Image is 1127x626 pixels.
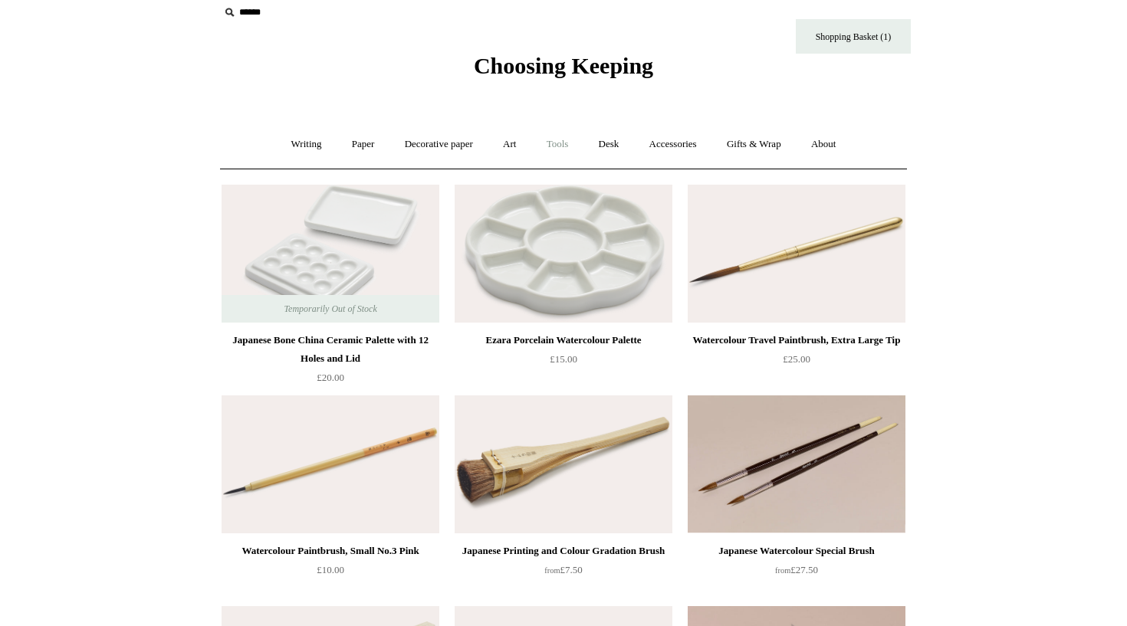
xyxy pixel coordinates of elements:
span: £20.00 [317,372,344,383]
a: Decorative paper [391,124,487,165]
span: £10.00 [317,564,344,575]
span: £7.50 [544,564,582,575]
a: Accessories [636,124,711,165]
a: Japanese Printing and Colour Gradation Brush from£7.50 [455,542,672,605]
a: Art [489,124,530,165]
a: Japanese Watercolour Special Brush Japanese Watercolour Special Brush [688,395,905,533]
a: Ezara Porcelain Watercolour Palette £15.00 [455,331,672,394]
img: Ezara Porcelain Watercolour Palette [455,185,672,323]
a: Japanese Bone China Ceramic Palette with 12 Holes and Lid £20.00 [222,331,439,394]
div: Japanese Printing and Colour Gradation Brush [458,542,669,560]
a: Gifts & Wrap [713,124,795,165]
a: Tools [533,124,583,165]
div: Watercolour Travel Paintbrush, Extra Large Tip [692,331,902,349]
a: Watercolour Paintbrush, Small No.3 Pink £10.00 [222,542,439,605]
a: Shopping Basket (1) [796,19,911,54]
a: Watercolour Travel Paintbrush, Extra Large Tip £25.00 [688,331,905,394]
a: Desk [585,124,633,165]
a: Paper [338,124,389,165]
a: Japanese Printing and Colour Gradation Brush Japanese Printing and Colour Gradation Brush [455,395,672,533]
a: Japanese Watercolour Special Brush from£27.50 [688,542,905,605]
a: Watercolour Paintbrush, Small No.3 Pink Watercolour Paintbrush, Small No.3 Pink [222,395,439,533]
img: Watercolour Travel Paintbrush, Extra Large Tip [688,185,905,323]
span: £25.00 [783,353,810,365]
span: £27.50 [775,564,818,575]
div: Watercolour Paintbrush, Small No.3 Pink [225,542,435,560]
span: from [544,566,560,575]
a: Japanese Bone China Ceramic Palette with 12 Holes and Lid Japanese Bone China Ceramic Palette wit... [222,185,439,323]
a: Ezara Porcelain Watercolour Palette Ezara Porcelain Watercolour Palette [455,185,672,323]
span: Choosing Keeping [474,53,653,78]
div: Japanese Bone China Ceramic Palette with 12 Holes and Lid [225,331,435,368]
div: Japanese Watercolour Special Brush [692,542,902,560]
span: £15.00 [550,353,577,365]
img: Japanese Watercolour Special Brush [688,395,905,533]
a: Writing [278,124,336,165]
a: About [797,124,850,165]
img: Watercolour Paintbrush, Small No.3 Pink [222,395,439,533]
a: Watercolour Travel Paintbrush, Extra Large Tip Watercolour Travel Paintbrush, Extra Large Tip [688,185,905,323]
span: Temporarily Out of Stock [268,295,392,323]
img: Japanese Bone China Ceramic Palette with 12 Holes and Lid [222,185,439,323]
a: Choosing Keeping [474,65,653,76]
img: Japanese Printing and Colour Gradation Brush [455,395,672,533]
span: from [775,566,790,575]
div: Ezara Porcelain Watercolour Palette [458,331,669,349]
